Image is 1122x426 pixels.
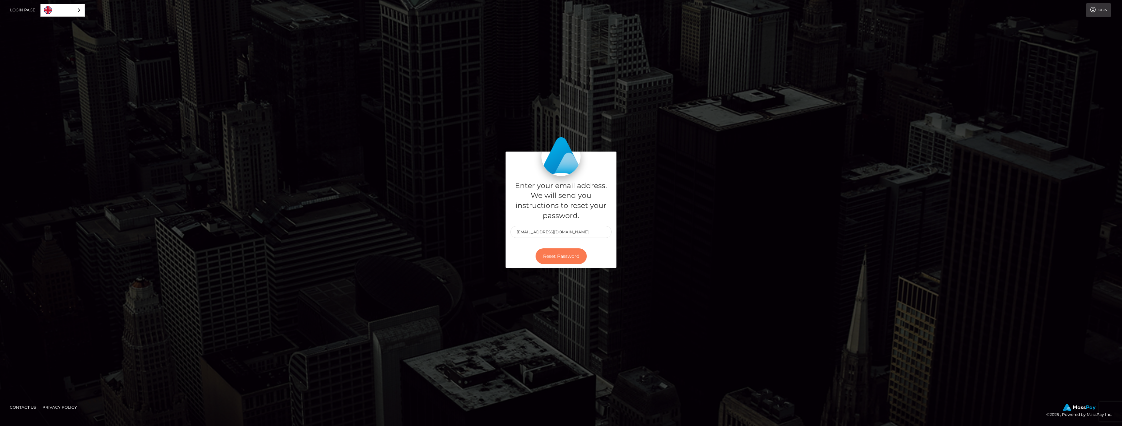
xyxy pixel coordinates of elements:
a: Login [1086,3,1111,17]
img: MassPay [1063,404,1096,411]
h5: Enter your email address. We will send you instructions to reset your password. [510,181,612,221]
button: Reset Password [536,248,587,264]
a: Privacy Policy [40,402,80,412]
div: Language [40,4,85,17]
input: E-mail... [510,226,612,238]
img: MassPay Login [541,137,581,176]
a: Login Page [10,3,35,17]
a: Contact Us [7,402,38,412]
aside: Language selected: English [40,4,85,17]
div: © 2025 , Powered by MassPay Inc. [1046,404,1117,418]
a: English [41,4,84,16]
